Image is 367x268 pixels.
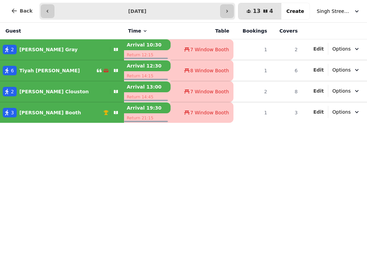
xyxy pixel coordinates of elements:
[124,113,171,123] p: Return 21:15
[5,3,38,19] button: Back
[11,88,14,95] span: 2
[128,27,148,34] button: Time
[271,102,302,123] td: 3
[328,64,364,76] button: Options
[11,67,14,74] span: 6
[328,106,364,118] button: Options
[332,109,351,115] span: Options
[269,8,273,14] span: 4
[128,27,141,34] span: Time
[124,39,171,50] p: Arrival 10:30
[19,88,89,95] p: [PERSON_NAME] Clouston
[19,46,78,53] p: [PERSON_NAME] Gray
[313,88,324,94] button: Edit
[19,109,81,116] p: [PERSON_NAME] Booth
[313,68,324,72] span: Edit
[20,8,33,13] span: Back
[313,89,324,93] span: Edit
[271,23,302,39] th: Covers
[233,23,271,39] th: Bookings
[124,92,171,102] p: Return 14:45
[124,71,171,81] p: Return 14:15
[124,60,171,71] p: Arrival 12:30
[253,8,260,14] span: 13
[124,102,171,113] p: Arrival 19:30
[233,102,271,123] td: 1
[271,81,302,102] td: 8
[313,110,324,114] span: Edit
[317,8,351,15] span: Singh Street Bruntsfield
[271,60,302,81] td: 6
[313,45,324,52] button: Edit
[281,3,310,19] button: Create
[233,39,271,60] td: 1
[124,50,171,60] p: Return 12:15
[190,46,229,53] span: 7 Window Booth
[190,67,229,74] span: 8 Window Booth
[313,66,324,73] button: Edit
[328,85,364,97] button: Options
[171,23,233,39] th: Table
[124,81,171,92] p: Arrival 13:00
[332,45,351,52] span: Options
[11,46,14,53] span: 2
[11,109,14,116] span: 3
[190,88,229,95] span: 7 Window Booth
[286,9,304,14] span: Create
[233,60,271,81] td: 1
[328,43,364,55] button: Options
[313,109,324,115] button: Edit
[19,67,80,74] p: Tiyah [PERSON_NAME]
[332,66,351,73] span: Options
[313,46,324,51] span: Edit
[271,39,302,60] td: 2
[313,5,364,17] button: Singh Street Bruntsfield
[233,81,271,102] td: 2
[238,3,281,19] button: 134
[332,88,351,94] span: Options
[190,109,229,116] span: 7 Window Booth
